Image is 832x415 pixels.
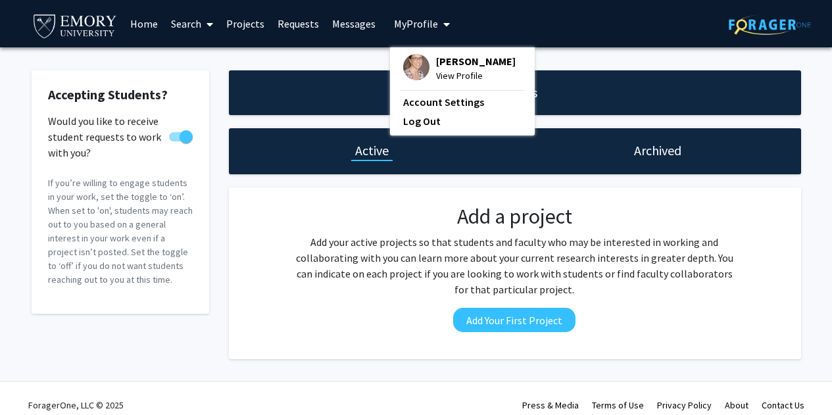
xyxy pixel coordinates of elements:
img: Emory University Logo [32,11,119,40]
a: Contact Us [762,399,804,411]
h1: Archived [634,141,681,160]
a: Press & Media [522,399,579,411]
a: Terms of Use [592,399,644,411]
span: [PERSON_NAME] [436,54,516,68]
a: Log Out [403,113,522,129]
a: Messages [326,1,382,47]
a: About [725,399,748,411]
h2: Add a project [291,204,737,229]
span: Would you like to receive student requests to work with you? [48,113,164,160]
a: Search [164,1,220,47]
a: Account Settings [403,94,522,110]
h2: Accepting Students? [48,87,193,103]
img: Profile Picture [403,54,429,80]
h1: Active [355,141,389,160]
p: Add your active projects so that students and faculty who may be interested in working and collab... [291,234,737,297]
span: My Profile [394,17,438,30]
p: If you’re willing to engage students in your work, set the toggle to ‘on’. When set to 'on', stud... [48,176,193,287]
img: ForagerOne Logo [729,14,811,35]
button: Add Your First Project [453,308,575,332]
span: View Profile [436,68,516,83]
iframe: Chat [10,356,56,405]
a: Projects [220,1,271,47]
a: Privacy Policy [657,399,712,411]
a: Home [124,1,164,47]
a: Requests [271,1,326,47]
div: Profile Picture[PERSON_NAME]View Profile [403,54,516,83]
